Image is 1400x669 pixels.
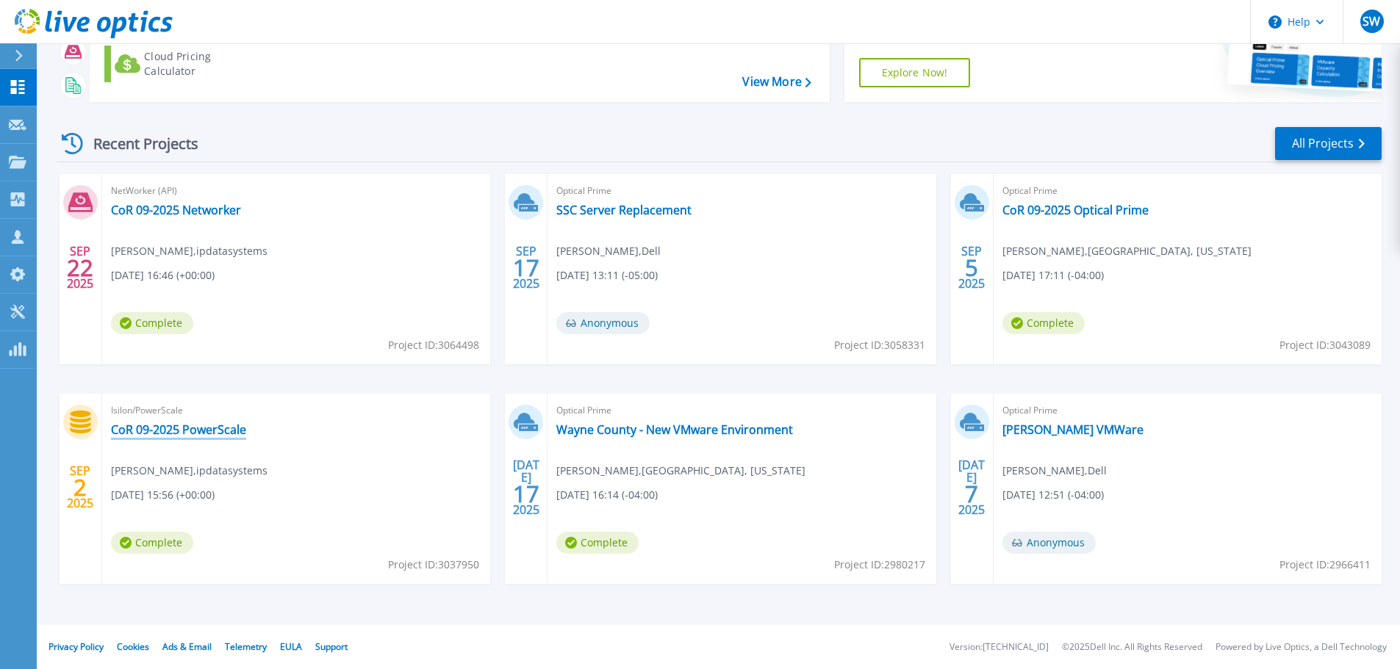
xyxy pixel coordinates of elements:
[1363,15,1380,27] span: SW
[66,460,94,514] div: SEP 2025
[556,487,658,503] span: [DATE] 16:14 (-04:00)
[556,312,650,334] span: Anonymous
[67,261,93,274] span: 22
[315,640,348,653] a: Support
[556,203,692,217] a: SSC Server Replacement
[49,640,104,653] a: Privacy Policy
[280,640,302,653] a: EULA
[66,241,94,294] div: SEP 2025
[388,337,479,353] span: Project ID: 3064498
[1279,557,1371,573] span: Project ID: 2966411
[556,243,661,259] span: [PERSON_NAME] , Dell
[834,337,925,353] span: Project ID: 3058331
[965,261,978,274] span: 5
[1062,643,1202,652] li: © 2025 Dell Inc. All Rights Reserved
[556,183,927,199] span: Optical Prime
[556,463,805,479] span: [PERSON_NAME] , [GEOGRAPHIC_DATA], [US_STATE]
[834,557,925,573] span: Project ID: 2980217
[513,488,539,500] span: 17
[117,640,149,653] a: Cookies
[388,557,479,573] span: Project ID: 3037950
[1002,487,1104,503] span: [DATE] 12:51 (-04:00)
[111,267,215,283] span: [DATE] 16:46 (+00:00)
[57,126,218,162] div: Recent Projects
[1002,422,1144,437] a: [PERSON_NAME] VMWare
[111,203,241,217] a: CoR 09-2025 Networker
[1216,643,1387,652] li: Powered by Live Optics, a Dell Technology
[225,640,267,653] a: Telemetry
[73,481,87,493] span: 2
[950,643,1049,652] li: Version: [TECHNICAL_ID]
[1279,337,1371,353] span: Project ID: 3043089
[859,58,971,87] a: Explore Now!
[1002,183,1373,199] span: Optical Prime
[111,402,481,419] span: Isilon/PowerScale
[556,422,793,437] a: Wayne County - New VMware Environment
[958,241,986,294] div: SEP 2025
[512,460,540,514] div: [DATE] 2025
[1002,243,1252,259] span: [PERSON_NAME] , [GEOGRAPHIC_DATA], [US_STATE]
[111,243,268,259] span: [PERSON_NAME] , ipdatasystems
[742,75,811,89] a: View More
[556,402,927,419] span: Optical Prime
[1275,127,1382,160] a: All Projects
[958,460,986,514] div: [DATE] 2025
[512,241,540,294] div: SEP 2025
[1002,402,1373,419] span: Optical Prime
[144,49,262,79] div: Cloud Pricing Calculator
[1002,267,1104,283] span: [DATE] 17:11 (-04:00)
[1002,532,1096,554] span: Anonymous
[556,532,639,554] span: Complete
[111,312,193,334] span: Complete
[1002,312,1085,334] span: Complete
[104,46,268,82] a: Cloud Pricing Calculator
[965,488,978,500] span: 7
[556,267,658,283] span: [DATE] 13:11 (-05:00)
[111,532,193,554] span: Complete
[111,487,215,503] span: [DATE] 15:56 (+00:00)
[1002,203,1149,217] a: CoR 09-2025 Optical Prime
[1002,463,1107,479] span: [PERSON_NAME] , Dell
[111,422,246,437] a: CoR 09-2025 PowerScale
[513,261,539,274] span: 17
[111,463,268,479] span: [PERSON_NAME] , ipdatasystems
[162,640,212,653] a: Ads & Email
[111,183,481,199] span: NetWorker (API)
